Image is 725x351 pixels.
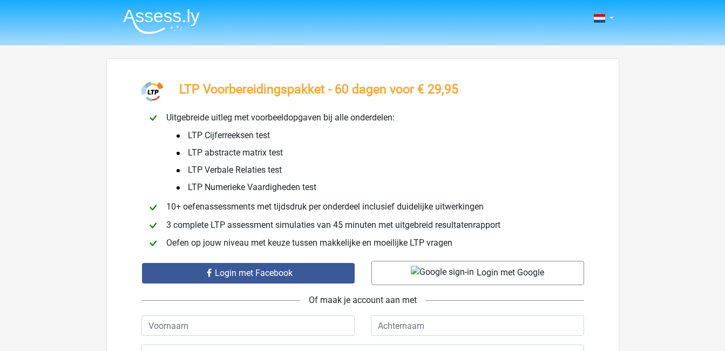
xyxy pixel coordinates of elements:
[146,201,160,214] img: checkmark
[146,219,160,232] img: checkmark
[175,129,270,142] span: LTP Cijferreeksen test
[411,266,474,279] img: Google sign-in
[141,315,355,336] input: Voornaam
[162,238,457,248] span: Oefen op jouw niveau met keuze tussen makkelijke en moeilijke LTP vragen
[179,82,458,97] h3: LTP Voorbereidingspakket - 60 dagen voor € 29,95
[162,220,505,230] span: 3 complete LTP assessment simulaties van 45 minuten met uitgebreid resultatenrapport
[146,237,160,250] img: checkmark
[142,263,355,283] a: Login met Facebook
[371,315,584,336] input: Achternaam
[146,111,160,125] img: checkmark
[162,112,399,123] span: Uitgebreide uitleg met voorbeeldopgaven bij alle onderdelen:
[175,181,316,194] span: LTP Numerieke Vaardigheden test
[141,285,584,315] div: Of maak je account aan met
[162,201,488,212] span: 10+ oefenassessments met tijdsdruk per onderdeel inclusief duidelijke uitwerkingen
[123,9,200,34] img: Assessly
[175,146,283,159] span: LTP abstracte matrix test
[175,164,282,177] span: LTP Verbale Relaties test
[141,80,164,103] img: ltp.png
[371,261,584,285] a: Login met Google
